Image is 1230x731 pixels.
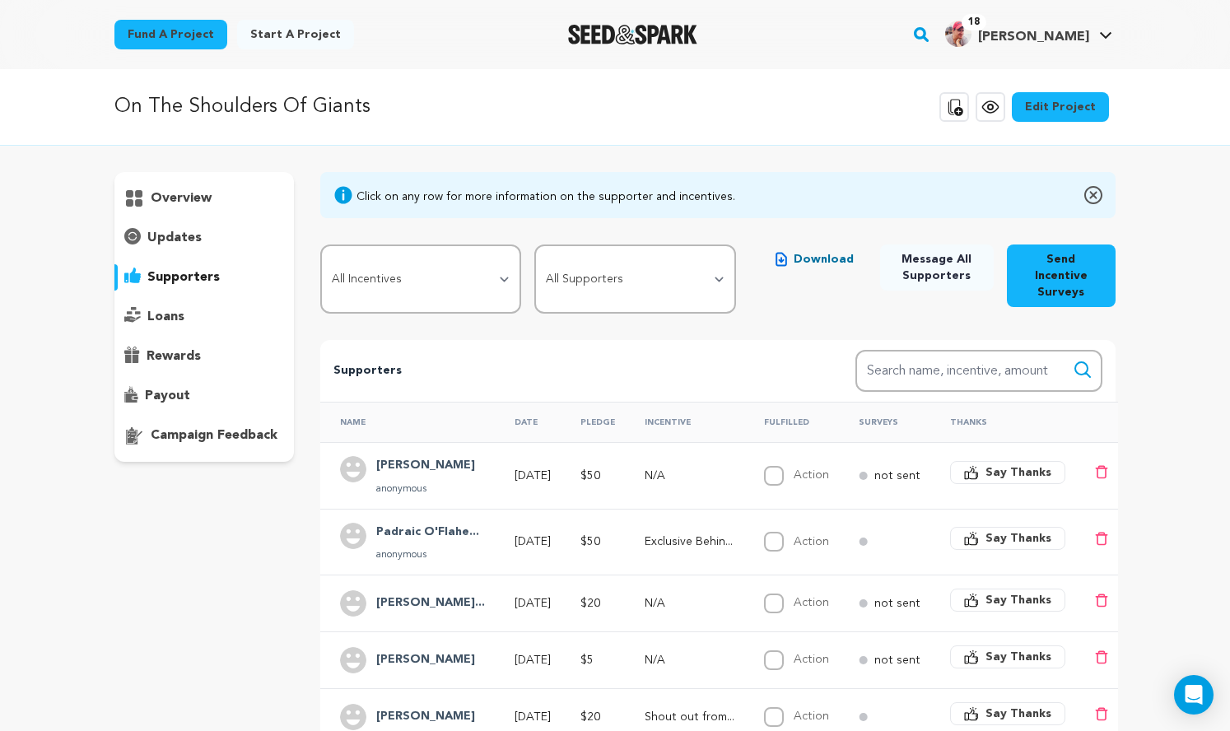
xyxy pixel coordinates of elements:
p: not sent [874,468,920,484]
p: [DATE] [515,595,551,612]
input: Search name, incentive, amount [855,350,1102,392]
th: Thanks [930,402,1075,442]
th: Fulfilled [744,402,839,442]
p: Shout out from On The Shoulders of Giants [645,709,734,725]
button: campaign feedback [114,422,294,449]
img: user.png [340,647,366,673]
button: Say Thanks [950,589,1065,612]
p: supporters [147,268,220,287]
button: rewards [114,343,294,370]
p: anonymous [376,548,479,561]
button: overview [114,185,294,212]
a: Fund a project [114,20,227,49]
span: $50 [580,536,600,547]
span: $20 [580,598,600,609]
th: Name [320,402,495,442]
label: Action [794,710,829,722]
div: Open Intercom Messenger [1174,675,1214,715]
a: Seed&Spark Homepage [568,25,697,44]
img: user.png [340,456,366,482]
span: 18 [962,14,986,30]
img: close-o.svg [1084,185,1102,205]
p: payout [145,386,190,406]
span: Say Thanks [985,464,1051,481]
h4: Nadia Galeassi [376,707,475,727]
p: [DATE] [515,533,551,550]
img: Seed&Spark Logo Dark Mode [568,25,697,44]
p: [DATE] [515,709,551,725]
div: Click on any row for more information on the supporter and incentives. [356,189,735,205]
button: Say Thanks [950,702,1065,725]
div: Scott D.'s Profile [945,21,1089,47]
button: loans [114,304,294,330]
span: Say Thanks [985,530,1051,547]
label: Action [794,536,829,547]
img: 73bbabdc3393ef94.png [945,21,971,47]
p: anonymous [376,482,475,496]
th: Surveys [839,402,930,442]
a: Edit Project [1012,92,1109,122]
span: [PERSON_NAME] [978,30,1089,44]
h4: Sonia Hebenstreit [376,594,485,613]
button: Say Thanks [950,461,1065,484]
img: user.png [340,590,366,617]
p: Exclusive Behind The Scenes Footage from the "Final Shoot" [645,533,734,550]
span: $50 [580,470,600,482]
span: Message All Supporters [893,251,981,284]
span: Download [794,251,854,268]
p: N/A [645,595,734,612]
label: Action [794,469,829,481]
p: Supporters [333,361,803,381]
button: supporters [114,264,294,291]
a: Scott D.'s Profile [942,17,1116,47]
span: $20 [580,711,600,723]
h4: Padraic O'Flaherty [376,523,479,542]
button: Message All Supporters [880,244,994,291]
img: user.png [340,704,366,730]
label: Action [794,597,829,608]
span: Say Thanks [985,592,1051,608]
p: On The Shoulders Of Giants [114,92,370,122]
p: overview [151,189,212,208]
th: Pledge [561,402,625,442]
p: rewards [147,347,201,366]
p: N/A [645,652,734,668]
span: Say Thanks [985,705,1051,722]
h4: Mauricio Milian [376,456,475,476]
button: updates [114,225,294,251]
img: user.png [340,523,366,549]
p: [DATE] [515,468,551,484]
th: Incentive [625,402,744,442]
button: Download [762,244,867,274]
label: Action [794,654,829,665]
h4: Karim Saleh [376,650,475,670]
button: Send Incentive Surveys [1007,244,1116,307]
span: Say Thanks [985,649,1051,665]
p: not sent [874,652,920,668]
p: not sent [874,595,920,612]
a: Start a project [237,20,354,49]
p: campaign feedback [151,426,277,445]
th: Date [495,402,561,442]
button: Say Thanks [950,645,1065,668]
span: Scott D.'s Profile [942,17,1116,52]
button: payout [114,383,294,409]
span: $5 [580,654,594,666]
p: [DATE] [515,652,551,668]
button: Say Thanks [950,527,1065,550]
p: updates [147,228,202,248]
p: loans [147,307,184,327]
p: N/A [645,468,734,484]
